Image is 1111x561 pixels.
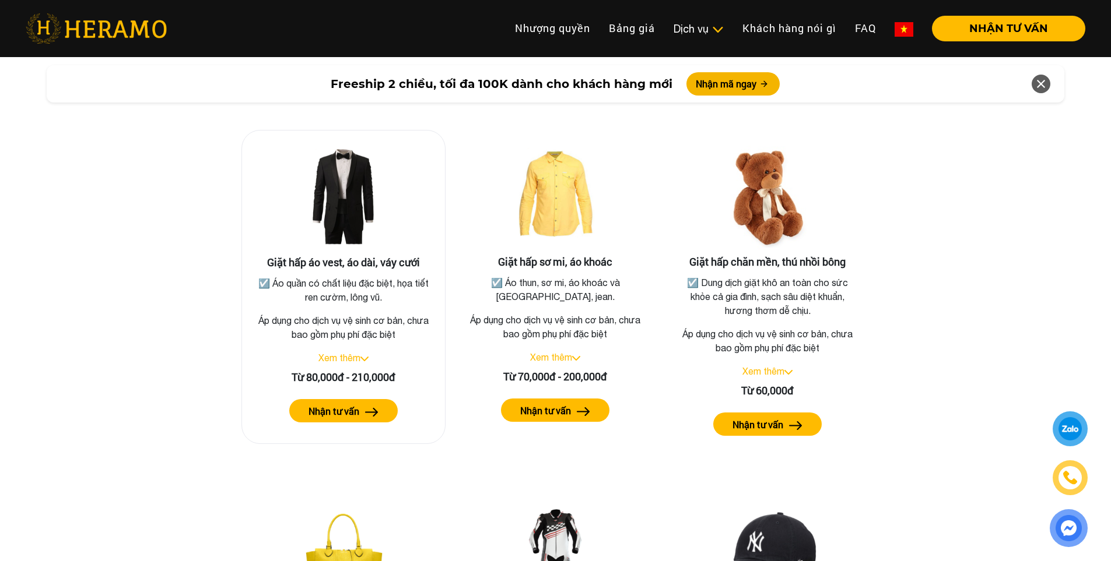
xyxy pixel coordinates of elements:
a: Bảng giá [600,16,664,41]
a: FAQ [846,16,885,41]
p: Áp dụng cho dịch vụ vệ sinh cơ bản, chưa bao gồm phụ phí đặc biệt [675,327,860,355]
a: NHẬN TƯ VẤN [923,23,1085,34]
a: Nhận tư vấn arrow [463,398,649,422]
label: Nhận tư vấn [309,404,359,418]
a: Nhượng quyền [506,16,600,41]
button: Nhận tư vấn [289,399,398,422]
img: arrow [577,407,590,416]
p: ☑️ Áo quần có chất liệu đặc biệt, họa tiết ren cườm, lông vũ. [254,276,433,304]
p: Áp dụng cho dịch vụ vệ sinh cơ bản, chưa bao gồm phụ phí đặc biệt [463,313,649,341]
button: Nhận mã ngay [686,72,780,96]
a: Nhận tư vấn arrow [675,412,860,436]
p: Áp dụng cho dịch vụ vệ sinh cơ bản, chưa bao gồm phụ phí đặc biệt [251,313,436,341]
img: heramo-logo.png [26,13,167,44]
a: Nhận tư vấn arrow [251,399,436,422]
a: Xem thêm [530,352,572,362]
button: NHẬN TƯ VẤN [932,16,1085,41]
a: phone-icon [1054,462,1086,493]
img: Giặt hấp chăn mền, thú nhồi bông [709,139,826,256]
h3: Giặt hấp áo vest, áo dài, váy cưới [251,256,436,269]
img: arrow_down.svg [572,356,580,361]
img: subToggleIcon [712,24,724,36]
div: Từ 70,000đ - 200,000đ [463,369,649,384]
img: arrow_down.svg [784,370,793,375]
label: Nhận tư vấn [733,418,783,432]
h3: Giặt hấp chăn mền, thú nhồi bông [675,256,860,269]
div: Dịch vụ [674,21,724,37]
a: Xem thêm [318,352,360,363]
h3: Giặt hấp sơ mi, áo khoác [463,256,649,269]
a: Khách hàng nói gì [733,16,846,41]
img: Giặt hấp áo vest, áo dài, váy cưới [285,140,402,256]
img: vn-flag.png [895,22,913,37]
img: Giặt hấp sơ mi, áo khoác [497,139,614,256]
img: arrow [789,421,802,430]
button: Nhận tư vấn [501,398,609,422]
label: Nhận tư vấn [520,404,571,418]
div: Từ 60,000đ [675,383,860,398]
img: arrow_down.svg [360,357,369,361]
div: Từ 80,000đ - 210,000đ [251,369,436,385]
a: Xem thêm [742,366,784,376]
img: arrow [365,408,378,417]
p: ☑️ Áo thun, sơ mi, áo khoác và [GEOGRAPHIC_DATA], jean. [465,276,646,304]
button: Nhận tư vấn [713,412,822,436]
span: Freeship 2 chiều, tối đa 100K dành cho khách hàng mới [331,75,672,93]
p: ☑️ Dung dịch giặt khô an toàn cho sức khỏe cả gia đình, sạch sâu diệt khuẩn, hương thơm dễ chịu. [677,276,858,317]
img: phone-icon [1064,471,1077,484]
